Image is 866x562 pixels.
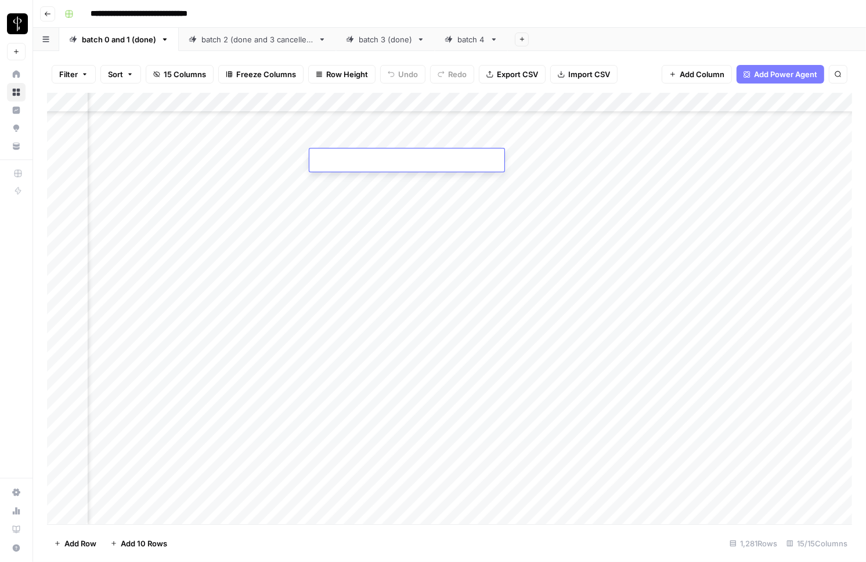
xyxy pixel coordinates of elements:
button: Add Column [662,65,732,84]
a: batch 2 (done and 3 cancelled) [179,28,336,51]
a: batch 4 [435,28,508,51]
span: Sort [108,68,123,80]
button: Undo [380,65,425,84]
button: Workspace: LP Production Workloads [7,9,26,38]
div: batch 4 [457,34,485,45]
button: Add 10 Rows [103,534,174,553]
div: 1,281 Rows [725,534,782,553]
span: Freeze Columns [236,68,296,80]
button: Add Power Agent [737,65,824,84]
button: Redo [430,65,474,84]
button: Sort [100,65,141,84]
button: Add Row [47,534,103,553]
span: Filter [59,68,78,80]
a: batch 3 (done) [336,28,435,51]
span: 15 Columns [164,68,206,80]
div: batch 3 (done) [359,34,412,45]
span: Add Power Agent [754,68,817,80]
button: Freeze Columns [218,65,304,84]
a: Insights [7,101,26,119]
a: Browse [7,83,26,101]
a: Settings [7,483,26,502]
span: Add Row [64,538,96,549]
a: Opportunities [7,119,26,137]
button: Export CSV [479,65,546,84]
button: Help + Support [7,539,26,557]
div: 15/15 Columns [782,534,852,553]
a: Usage [7,502,26,520]
a: batch 0 and 1 (done) [59,28,179,51]
button: 15 Columns [146,65,214,84]
div: batch 0 and 1 (done) [82,34,156,45]
span: Add 10 Rows [121,538,167,549]
span: Import CSV [568,68,610,80]
span: Row Height [326,68,368,80]
a: Your Data [7,137,26,155]
a: Learning Hub [7,520,26,539]
img: LP Production Workloads Logo [7,13,28,34]
a: Home [7,65,26,84]
button: Row Height [308,65,376,84]
button: Import CSV [550,65,618,84]
span: Undo [398,68,418,80]
span: Add Column [680,68,724,80]
button: Filter [52,65,96,84]
span: Export CSV [497,68,538,80]
div: batch 2 (done and 3 cancelled) [201,34,313,45]
span: Redo [448,68,467,80]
